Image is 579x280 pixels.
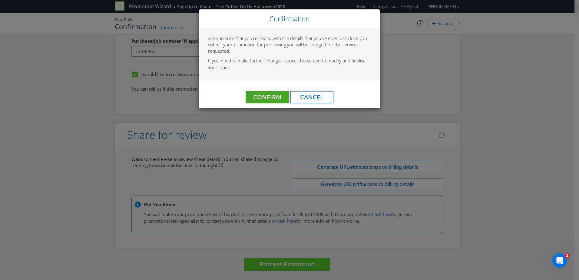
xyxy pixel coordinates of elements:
[565,253,570,258] span: 2
[270,14,309,23] span: Confirmation
[552,253,567,268] iframe: Intercom live chat
[208,58,371,71] p: If you need to make further changes, cancel this screen to modify and finalise your input.
[208,42,359,54] span: you will be charged for the services requested
[253,93,281,101] span: Confirm
[246,91,289,103] button: Confirm
[229,48,230,54] span: .
[199,9,380,28] div: Close
[208,35,367,48] span: Are you sure that you're happy with the details that you've given us? Once you submit your promot...
[290,91,333,103] button: Cancel
[300,93,323,101] span: Cancel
